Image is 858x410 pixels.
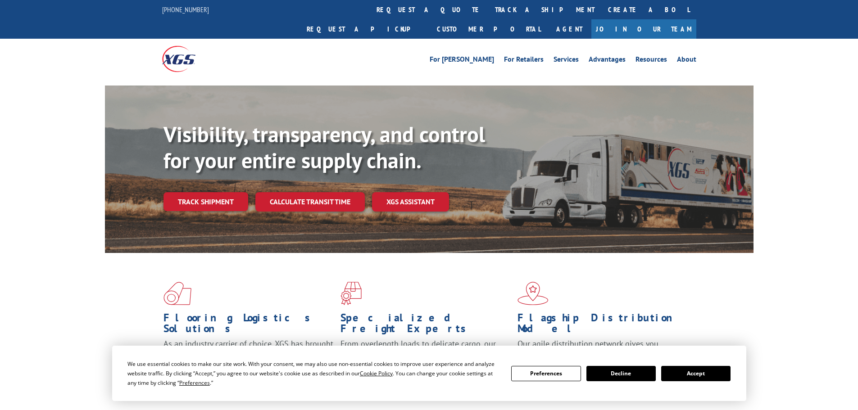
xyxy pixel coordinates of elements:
[518,282,549,305] img: xgs-icon-flagship-distribution-model-red
[162,5,209,14] a: [PHONE_NUMBER]
[255,192,365,212] a: Calculate transit time
[340,338,511,378] p: From overlength loads to delicate cargo, our experienced staff knows the best way to move your fr...
[112,346,746,401] div: Cookie Consent Prompt
[554,56,579,66] a: Services
[586,366,656,381] button: Decline
[360,369,393,377] span: Cookie Policy
[518,338,683,360] span: Our agile distribution network gives you nationwide inventory management on demand.
[300,19,430,39] a: Request a pickup
[547,19,591,39] a: Agent
[163,338,333,370] span: As an industry carrier of choice, XGS has brought innovation and dedication to flooring logistics...
[372,192,449,212] a: XGS ASSISTANT
[163,312,334,338] h1: Flooring Logistics Solutions
[591,19,696,39] a: Join Our Team
[661,366,731,381] button: Accept
[179,379,210,387] span: Preferences
[511,366,581,381] button: Preferences
[636,56,667,66] a: Resources
[163,282,191,305] img: xgs-icon-total-supply-chain-intelligence-red
[340,312,511,338] h1: Specialized Freight Experts
[518,312,688,338] h1: Flagship Distribution Model
[340,282,362,305] img: xgs-icon-focused-on-flooring-red
[677,56,696,66] a: About
[127,359,500,387] div: We use essential cookies to make our site work. With your consent, we may also use non-essential ...
[589,56,626,66] a: Advantages
[163,192,248,211] a: Track shipment
[430,56,494,66] a: For [PERSON_NAME]
[163,120,485,174] b: Visibility, transparency, and control for your entire supply chain.
[504,56,544,66] a: For Retailers
[430,19,547,39] a: Customer Portal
